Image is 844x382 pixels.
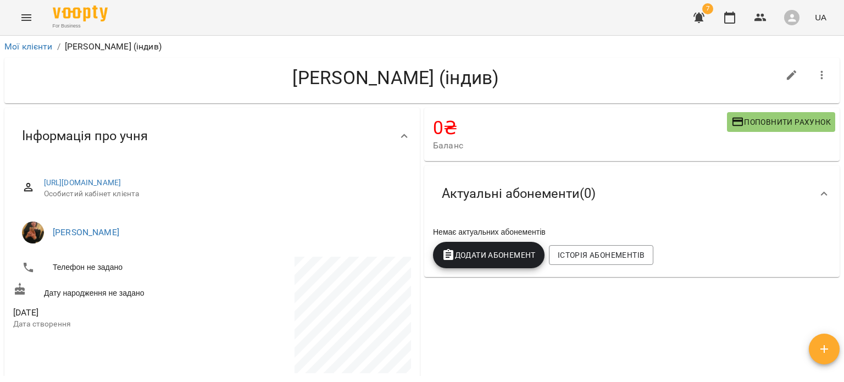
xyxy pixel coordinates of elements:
button: Menu [13,4,40,31]
p: [PERSON_NAME] (індив) [65,40,162,53]
span: Поповнити рахунок [731,115,831,129]
span: Історія абонементів [558,248,645,262]
div: Інформація про учня [4,108,420,164]
div: Дату народження не задано [11,280,212,301]
span: UA [815,12,826,23]
div: Актуальні абонементи(0) [424,165,840,222]
button: Поповнити рахунок [727,112,835,132]
button: Додати Абонемент [433,242,545,268]
a: [URL][DOMAIN_NAME] [44,178,121,187]
span: Особистий кабінет клієнта [44,189,402,200]
h4: [PERSON_NAME] (індив) [13,67,779,89]
span: Актуальні абонементи ( 0 ) [442,185,596,202]
img: Шпортун Тетяна Олександрівна [22,222,44,243]
a: Мої клієнти [4,41,53,52]
img: Voopty Logo [53,5,108,21]
span: Додати Абонемент [442,248,536,262]
span: Інформація про учня [22,128,148,145]
span: 7 [702,3,713,14]
li: / [57,40,60,53]
button: UA [810,7,831,27]
span: Баланс [433,139,727,152]
p: Дата створення [13,319,210,330]
li: Телефон не задано [13,257,210,279]
h4: 0 ₴ [433,117,727,139]
span: For Business [53,23,108,30]
span: [DATE] [13,306,210,319]
a: [PERSON_NAME] [53,227,119,237]
nav: breadcrumb [4,40,840,53]
div: Немає актуальних абонементів [431,224,833,240]
button: Історія абонементів [549,245,653,265]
